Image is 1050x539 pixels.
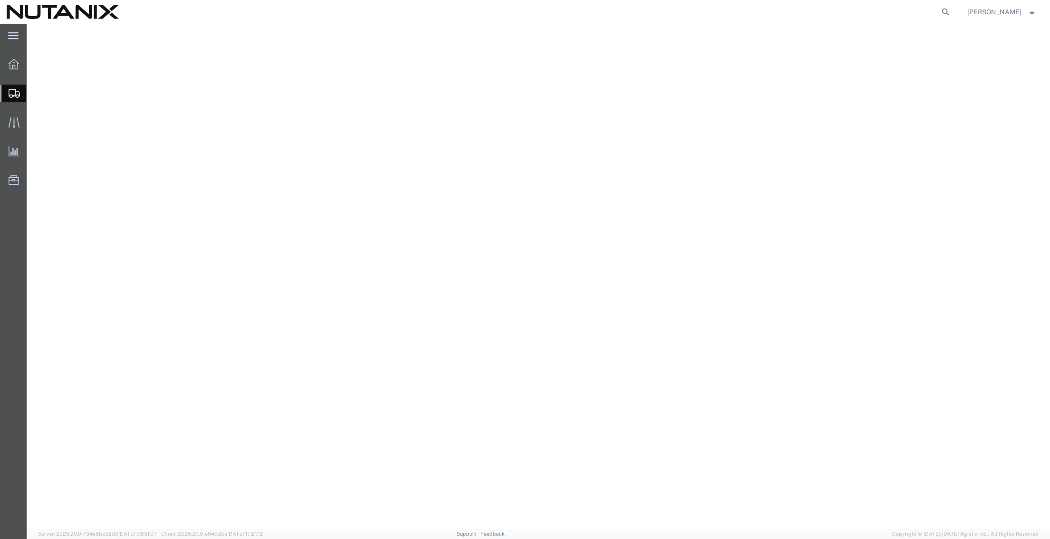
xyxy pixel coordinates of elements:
[38,531,157,537] span: Server: 2025.20.0-734e5bc92d9
[967,7,1021,17] span: Stephanie Guadron
[480,531,505,537] a: Feedback
[457,531,480,537] a: Support
[227,531,263,537] span: [DATE] 17:21:12
[7,5,119,19] img: logo
[892,530,1039,538] span: Copyright © [DATE]-[DATE] Agistix Inc., All Rights Reserved
[27,24,1050,529] iframe: FS Legacy Container
[118,531,157,537] span: [DATE] 09:51:07
[967,6,1037,18] button: [PERSON_NAME]
[161,531,263,537] span: Client: 2025.20.0-e640dba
